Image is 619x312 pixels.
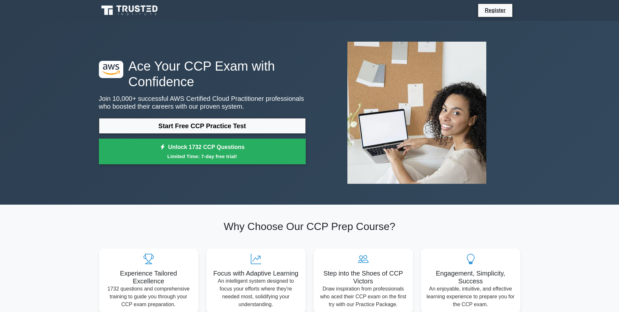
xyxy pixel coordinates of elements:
[104,269,193,285] h5: Experience Tailored Excellence
[481,6,509,14] a: Register
[319,269,408,285] h5: Step into the Shoes of CCP Victors
[107,153,298,160] small: Limited Time: 7-day free trial!
[426,285,515,308] p: An enjoyable, intuitive, and effective learning experience to prepare you for the CCP exam.
[319,285,408,308] p: Draw inspiration from professionals who aced their CCP exam on the first try with our Practice Pa...
[211,277,301,308] p: An intelligent system designed to focus your efforts where they're needed most, solidifying your ...
[104,285,193,308] p: 1732 questions and comprehensive training to guide you through your CCP exam preparation.
[426,269,515,285] h5: Engagement, Simplicity, Success
[99,139,306,165] a: Unlock 1732 CCP QuestionsLimited Time: 7-day free trial!
[99,95,306,110] p: Join 10,000+ successful AWS Certified Cloud Practitioner professionals who boosted their careers ...
[99,220,520,233] h2: Why Choose Our CCP Prep Course?
[99,118,306,134] a: Start Free CCP Practice Test
[99,58,306,89] h1: Ace Your CCP Exam with Confidence
[211,269,301,277] h5: Focus with Adaptive Learning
